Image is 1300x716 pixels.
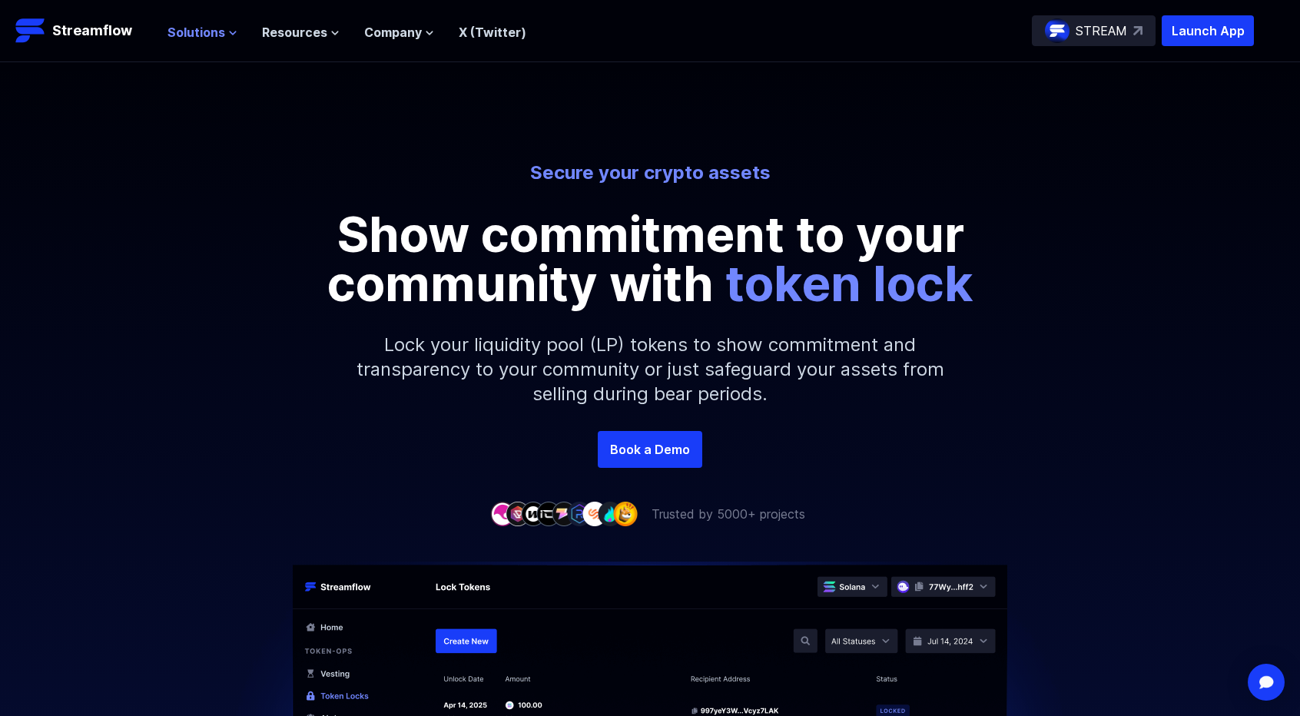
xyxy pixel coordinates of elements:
a: Streamflow [15,15,152,46]
img: streamflow-logo-circle.png [1045,18,1070,43]
p: Secure your crypto assets [224,161,1076,185]
button: Launch App [1162,15,1254,46]
img: company-5 [552,502,576,525]
img: Streamflow Logo [15,15,46,46]
img: company-4 [536,502,561,525]
img: company-7 [582,502,607,525]
img: company-8 [598,502,622,525]
img: company-1 [490,502,515,525]
button: Company [364,23,434,41]
a: STREAM [1032,15,1156,46]
img: company-3 [521,502,546,525]
span: Company [364,23,422,41]
p: Streamflow [52,20,132,41]
p: Show commitment to your community with [304,210,996,308]
p: Trusted by 5000+ projects [652,505,805,523]
img: company-6 [567,502,592,525]
button: Resources [262,23,340,41]
img: company-2 [506,502,530,525]
button: Solutions [167,23,237,41]
span: Resources [262,23,327,41]
span: token lock [725,254,973,313]
div: Open Intercom Messenger [1248,664,1285,701]
a: X (Twitter) [459,25,526,40]
span: Solutions [167,23,225,41]
a: Book a Demo [598,431,702,468]
img: top-right-arrow.svg [1133,26,1142,35]
img: company-9 [613,502,638,525]
p: STREAM [1076,22,1127,40]
p: Lock your liquidity pool (LP) tokens to show commitment and transparency to your community or jus... [320,308,980,431]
